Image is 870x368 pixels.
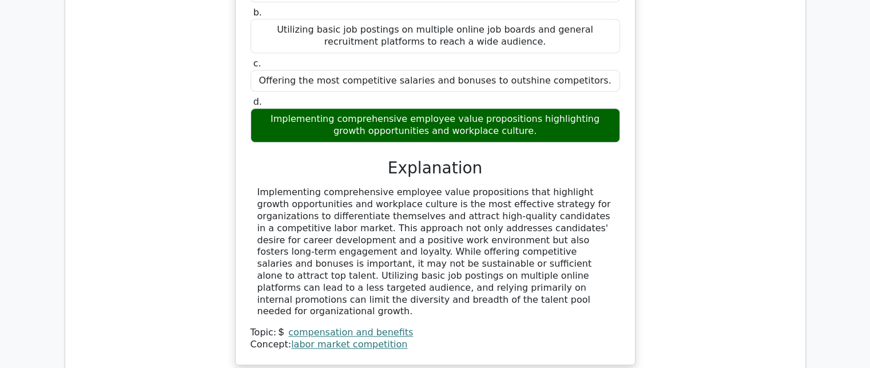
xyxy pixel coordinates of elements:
[251,70,620,92] div: Offering the most competitive salaries and bonuses to outshine competitors.
[253,58,261,69] span: c.
[251,327,620,339] div: Topic:
[253,96,262,107] span: d.
[251,108,620,143] div: Implementing comprehensive employee value propositions highlighting growth opportunities and work...
[253,7,262,18] span: b.
[257,159,613,178] h3: Explanation
[288,327,413,338] a: compensation and benefits
[251,339,620,351] div: Concept:
[291,339,407,350] a: labor market competition
[257,187,613,318] div: Implementing comprehensive employee value propositions that highlight growth opportunities and wo...
[251,19,620,53] div: Utilizing basic job postings on multiple online job boards and general recruitment platforms to r...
